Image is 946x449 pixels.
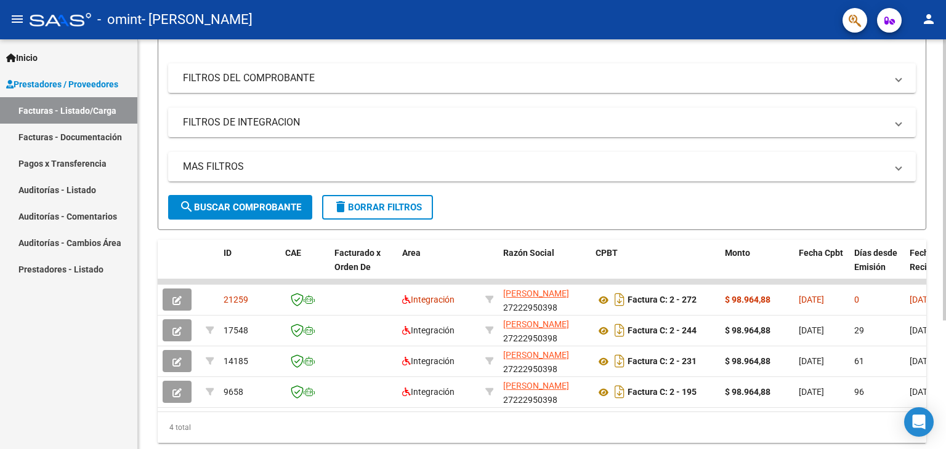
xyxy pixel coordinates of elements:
mat-icon: menu [10,12,25,26]
mat-expansion-panel-header: FILTROS DE INTEGRACION [168,108,916,137]
span: [DATE] [799,295,824,304]
mat-panel-title: FILTROS DE INTEGRACION [183,116,886,129]
span: 29 [854,325,864,335]
mat-expansion-panel-header: FILTROS DEL COMPROBANTE [168,63,916,93]
span: Días desde Emisión [854,248,897,272]
span: Monto [725,248,750,258]
span: Integración [402,387,455,397]
strong: Factura C: 2 - 231 [628,357,697,367]
div: 27222950398 [503,379,586,405]
span: [DATE] [910,387,935,397]
span: Facturado x Orden De [334,248,381,272]
datatable-header-cell: Días desde Emisión [849,240,905,294]
div: Open Intercom Messenger [904,407,934,437]
strong: Factura C: 2 - 272 [628,295,697,305]
span: 96 [854,387,864,397]
span: Integración [402,356,455,366]
span: CPBT [596,248,618,258]
i: Descargar documento [612,351,628,371]
strong: $ 98.964,88 [725,356,770,366]
strong: Factura C: 2 - 195 [628,387,697,397]
datatable-header-cell: ID [219,240,280,294]
span: Buscar Comprobante [179,202,301,213]
span: Prestadores / Proveedores [6,77,118,91]
span: 17548 [224,325,248,335]
datatable-header-cell: Fecha Cpbt [794,240,849,294]
span: [DATE] [799,325,824,335]
span: [DATE] [799,356,824,366]
mat-icon: person [921,12,936,26]
span: - [PERSON_NAME] [142,6,253,33]
i: Descargar documento [612,290,628,309]
span: [DATE] [910,356,935,366]
div: 4 total [158,412,926,443]
span: 9658 [224,387,243,397]
datatable-header-cell: Facturado x Orden De [329,240,397,294]
strong: $ 98.964,88 [725,325,770,335]
div: 27222950398 [503,287,586,312]
span: [PERSON_NAME] [503,288,569,298]
span: [DATE] [799,387,824,397]
span: - omint [97,6,142,33]
span: [DATE] [910,325,935,335]
span: Integración [402,295,455,304]
span: Integración [402,325,455,335]
mat-panel-title: MAS FILTROS [183,160,886,173]
mat-icon: delete [333,199,348,214]
span: [PERSON_NAME] [503,319,569,329]
mat-icon: search [179,199,194,214]
span: ID [224,248,232,258]
span: CAE [285,248,301,258]
div: 27222950398 [503,317,586,343]
datatable-header-cell: CPBT [591,240,720,294]
i: Descargar documento [612,320,628,340]
datatable-header-cell: Area [397,240,480,294]
span: [PERSON_NAME] [503,350,569,360]
strong: Factura C: 2 - 244 [628,326,697,336]
span: [PERSON_NAME] [503,381,569,391]
span: 61 [854,356,864,366]
button: Buscar Comprobante [168,195,312,220]
span: 21259 [224,295,248,304]
datatable-header-cell: CAE [280,240,329,294]
div: 27222950398 [503,348,586,374]
mat-panel-title: FILTROS DEL COMPROBANTE [183,71,886,85]
span: Inicio [6,51,38,65]
span: [DATE] [910,295,935,304]
span: Borrar Filtros [333,202,422,213]
span: Razón Social [503,248,554,258]
span: Fecha Recibido [910,248,944,272]
mat-expansion-panel-header: MAS FILTROS [168,152,916,181]
span: 14185 [224,356,248,366]
datatable-header-cell: Razón Social [498,240,591,294]
strong: $ 98.964,88 [725,295,770,304]
i: Descargar documento [612,382,628,402]
span: Area [402,248,421,258]
span: Fecha Cpbt [799,248,843,258]
button: Borrar Filtros [322,195,433,220]
datatable-header-cell: Monto [720,240,794,294]
span: 0 [854,295,859,304]
strong: $ 98.964,88 [725,387,770,397]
